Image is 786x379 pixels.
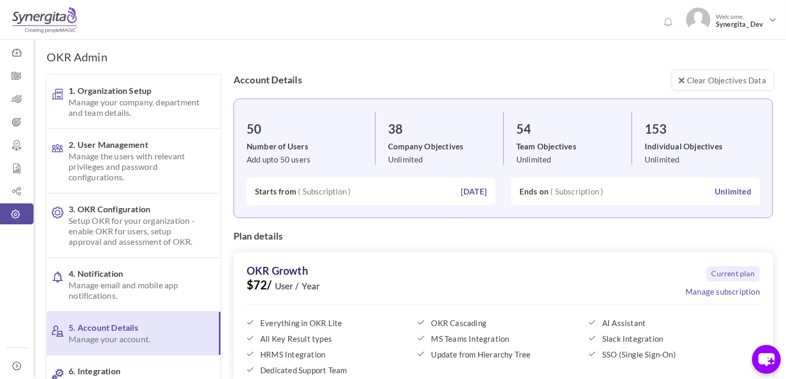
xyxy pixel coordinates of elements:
span: ( Subscription ) [298,186,351,197]
b: Starts from [255,187,296,196]
span: HRMS Integration [260,350,407,359]
span: Unlimited [645,155,680,164]
a: Clear Objectives Data [672,71,773,90]
span: Dedicated Support Team [260,365,407,375]
h3: 153 [645,122,760,136]
h4: Account Details [234,75,773,85]
b: Year [299,281,320,291]
label: OKR Growth [247,265,308,276]
span: Everything in OKR Lite [260,318,407,328]
span: SSO (Single Sign-On) [602,350,749,359]
span: Update from Hierarchy Tree [431,350,578,359]
span: Synergita_ Dev [716,20,765,28]
b: User / [272,281,299,291]
span: AI Assistant [602,318,749,328]
label: Team Objectives [516,141,632,151]
span: Welcome, [711,7,768,34]
label: Company Objectives [388,141,503,151]
img: Logo [12,7,77,33]
a: Photo Welcome,Synergita_ Dev [682,3,781,34]
a: Manage subscription [685,286,760,297]
label: [DATE] [461,186,487,197]
h3: 54 [516,122,632,136]
b: Ends on [519,187,549,196]
span: 3. OKR Configuration [69,204,204,247]
span: Manage your account. [69,334,203,344]
span: 4. Notification [69,268,204,301]
span: ( Subscription ) [550,186,603,197]
span: Add upto 50 users [247,155,311,164]
span: Manage the users with relevant privileges and password configurations. [69,151,204,182]
h3: 50 [247,122,375,136]
span: MS Teams Integration [431,334,578,343]
img: Photo [686,7,711,32]
label: Number of Users [247,141,375,151]
label: Individual Objectives [645,141,760,151]
span: OKR Cascading [431,318,578,328]
span: $72/ [247,280,760,305]
span: Manage your company, department and team details. [69,97,204,118]
label: Unlimited [715,186,751,197]
span: 1. Organization Setup [69,85,204,118]
button: chat-button [752,345,781,374]
span: Setup OKR for your organization - enable OKR for users, setup approval and assessment of OKR. [69,215,204,247]
h4: Plan details [234,231,773,242]
span: All Key Result types [260,334,407,343]
a: Notifications [660,14,677,30]
h1: OKR Admin [47,50,107,64]
span: 2. User Management [69,139,204,182]
span: Unlimited [388,155,423,164]
span: Slack Integration [602,334,749,343]
h3: 38 [388,122,503,136]
span: 5. Account Details [69,322,203,344]
span: Unlimited [516,155,551,164]
span: Manage email and mobile app notifications. [69,280,204,301]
